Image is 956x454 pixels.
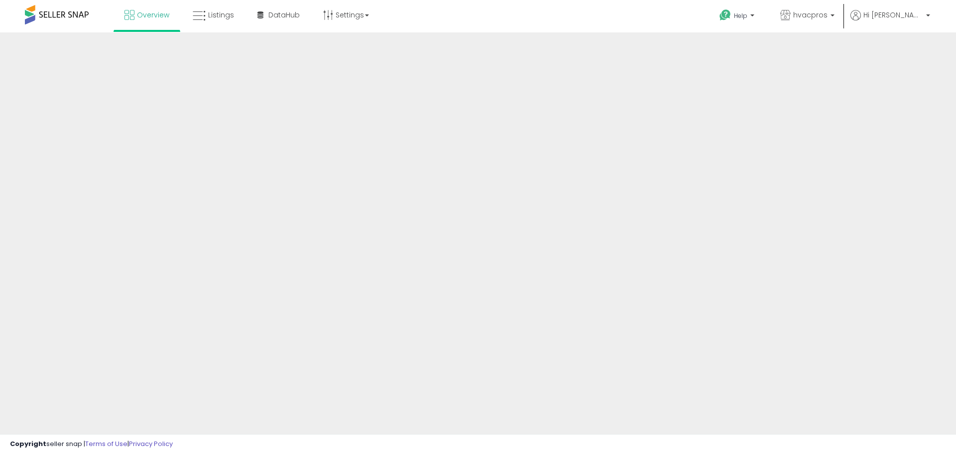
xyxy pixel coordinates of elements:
span: DataHub [268,10,300,20]
div: seller snap | | [10,440,173,449]
a: Hi [PERSON_NAME] [850,10,930,32]
a: Terms of Use [85,439,127,449]
span: Hi [PERSON_NAME] [863,10,923,20]
a: Help [712,1,764,32]
a: Privacy Policy [129,439,173,449]
span: Help [734,11,747,20]
strong: Copyright [10,439,46,449]
span: Listings [208,10,234,20]
span: Overview [137,10,169,20]
i: Get Help [719,9,731,21]
span: hvacpros [793,10,828,20]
